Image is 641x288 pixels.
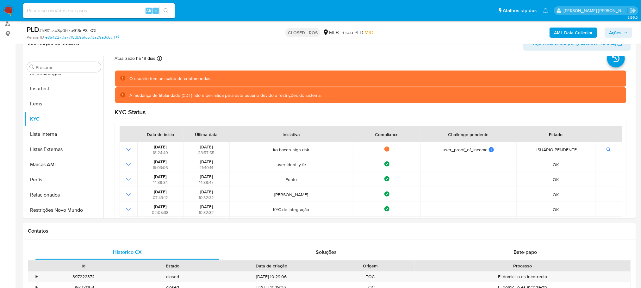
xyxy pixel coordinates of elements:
[630,7,636,14] a: Sair
[23,7,175,15] input: Pesquise usuários ou casos...
[415,272,631,282] div: El domicilio es incorrecto
[36,65,98,70] input: Procurar
[24,142,103,157] button: Listas Externas
[146,8,151,14] span: Alt
[39,27,96,34] span: # hRf2skoSp0HkoG1SnPSIIKQl
[159,6,172,15] button: search-icon
[24,157,103,172] button: Marcas AML
[27,24,39,34] b: PLD
[419,263,626,269] div: Processo
[24,127,103,142] button: Lista Interna
[24,81,103,96] button: Insurtech
[44,263,124,269] div: Id
[115,55,155,61] p: Atualizado há 19 dias
[133,263,213,269] div: Estado
[113,248,142,256] span: Histórico CX
[28,40,80,46] h1: Informação do Usuário
[29,65,34,70] button: Procurar
[221,263,321,269] div: Data de criação
[28,228,631,234] h1: Contatos
[341,29,373,36] span: Risco PLD:
[24,203,103,218] button: Restrições Novo Mundo
[326,272,415,282] div: TOC
[364,29,373,36] span: MID
[550,28,597,38] button: AML Data Collector
[323,29,339,36] div: MLB
[24,111,103,127] button: KYC
[39,272,128,282] div: 397222372
[564,8,628,14] p: sergina.neta@mercadolivre.com
[27,34,44,40] b: Person ID
[24,172,103,187] button: Perfis
[330,263,410,269] div: Origem
[24,187,103,203] button: Relacionados
[316,248,337,256] span: Soluções
[605,28,632,38] button: Ações
[155,8,157,14] span: s
[128,272,217,282] div: closed
[543,8,548,13] a: Notificações
[609,28,621,38] span: Ações
[45,34,119,40] a: e8642270a7715db96fd573a29a3d6cf1
[285,28,320,37] p: CLOSED - ROS
[217,272,326,282] div: [DATE] 10:29:06
[513,248,537,256] span: Bate-papo
[36,274,37,280] div: •
[24,96,103,111] button: Items
[627,15,638,20] span: 3.155.0
[503,7,537,14] span: Atalhos rápidos
[554,28,593,38] b: AML Data Collector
